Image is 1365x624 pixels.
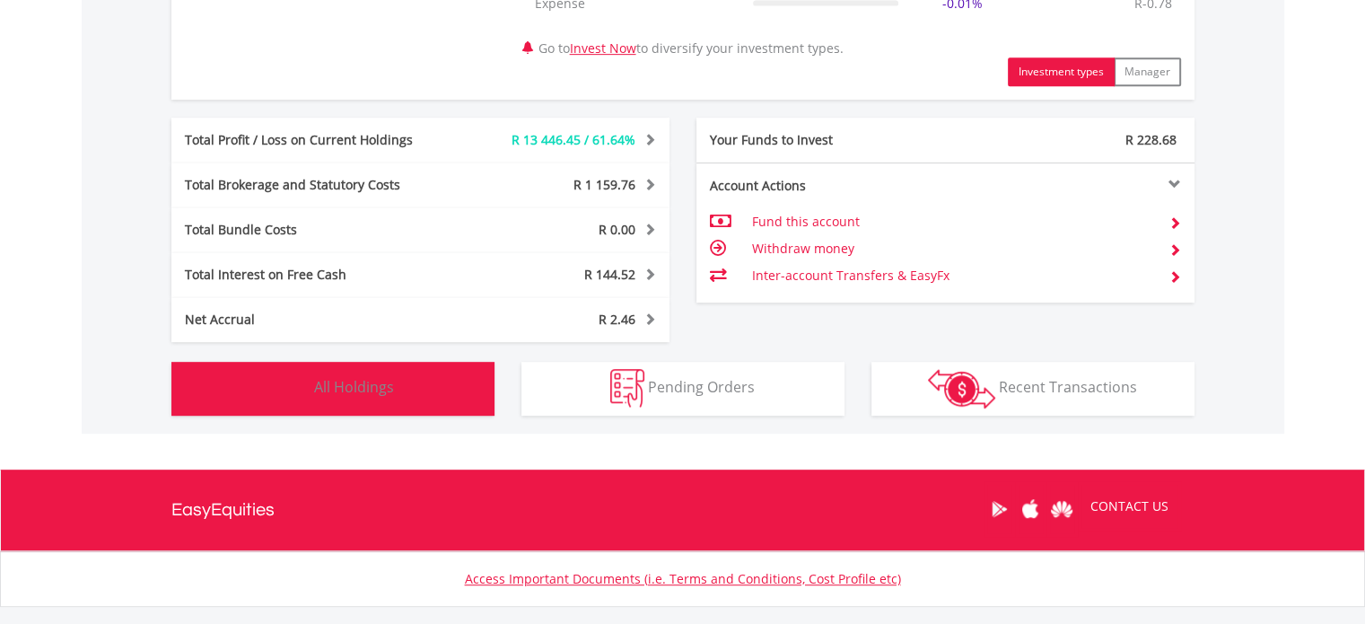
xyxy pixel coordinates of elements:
div: Your Funds to Invest [696,131,946,149]
td: Inter-account Transfers & EasyFx [751,262,1154,289]
td: Withdraw money [751,235,1154,262]
div: Net Accrual [171,311,462,329]
div: Total Interest on Free Cash [171,266,462,284]
span: R 1 159.76 [573,176,635,193]
a: Access Important Documents (i.e. Terms and Conditions, Cost Profile etc) [465,570,901,587]
div: Total Bundle Costs [171,221,462,239]
span: R 144.52 [584,266,635,283]
a: EasyEquities [171,470,275,550]
a: Apple [1015,481,1046,537]
span: R 2.46 [599,311,635,328]
button: Pending Orders [521,362,844,416]
a: CONTACT US [1078,481,1181,532]
button: Recent Transactions [871,362,1194,416]
a: Huawei [1046,481,1078,537]
button: Investment types [1008,57,1115,86]
div: Account Actions [696,177,946,195]
span: Recent Transactions [999,377,1137,397]
span: All Holdings [314,377,394,397]
div: Total Brokerage and Statutory Costs [171,176,462,194]
a: Invest Now [570,40,636,57]
img: pending_instructions-wht.png [610,369,644,408]
span: R 0.00 [599,221,635,238]
span: Pending Orders [648,377,755,397]
button: Manager [1114,57,1181,86]
a: Google Play [984,481,1015,537]
img: transactions-zar-wht.png [928,369,995,409]
span: R 228.68 [1125,131,1177,148]
span: R 13 446.45 / 61.64% [512,131,635,148]
img: holdings-wht.png [272,369,311,408]
button: All Holdings [171,362,494,416]
div: Total Profit / Loss on Current Holdings [171,131,462,149]
td: Fund this account [751,208,1154,235]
